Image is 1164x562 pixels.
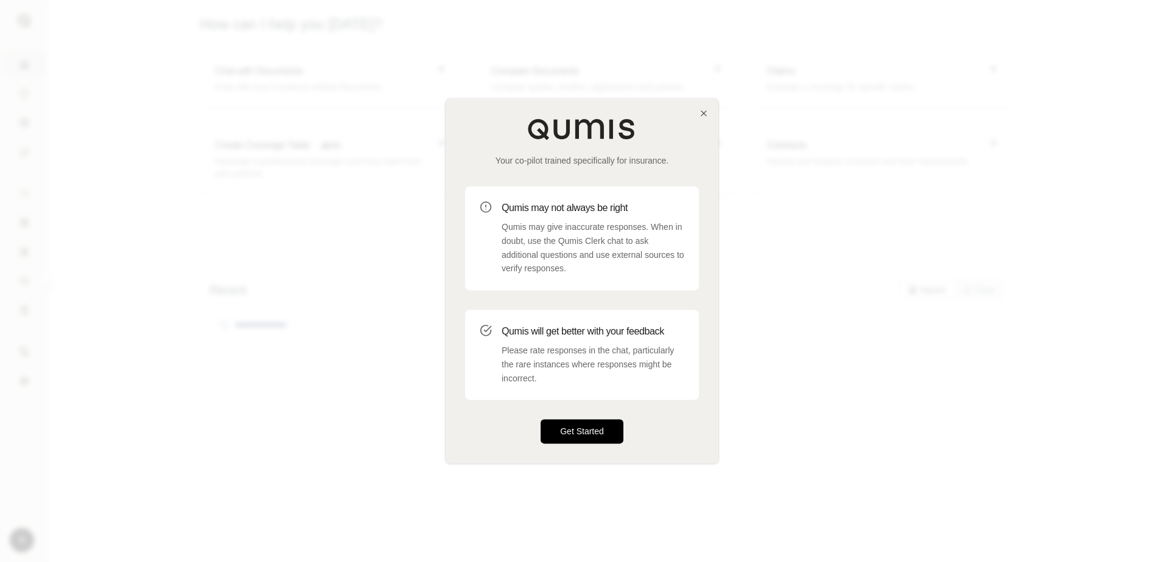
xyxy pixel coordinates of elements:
[527,118,637,140] img: Qumis Logo
[502,220,684,276] p: Qumis may give inaccurate responses. When in doubt, use the Qumis Clerk chat to ask additional qu...
[465,154,699,167] p: Your co-pilot trained specifically for insurance.
[502,324,684,339] h3: Qumis will get better with your feedback
[541,420,623,444] button: Get Started
[502,344,684,385] p: Please rate responses in the chat, particularly the rare instances where responses might be incor...
[502,201,684,215] h3: Qumis may not always be right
